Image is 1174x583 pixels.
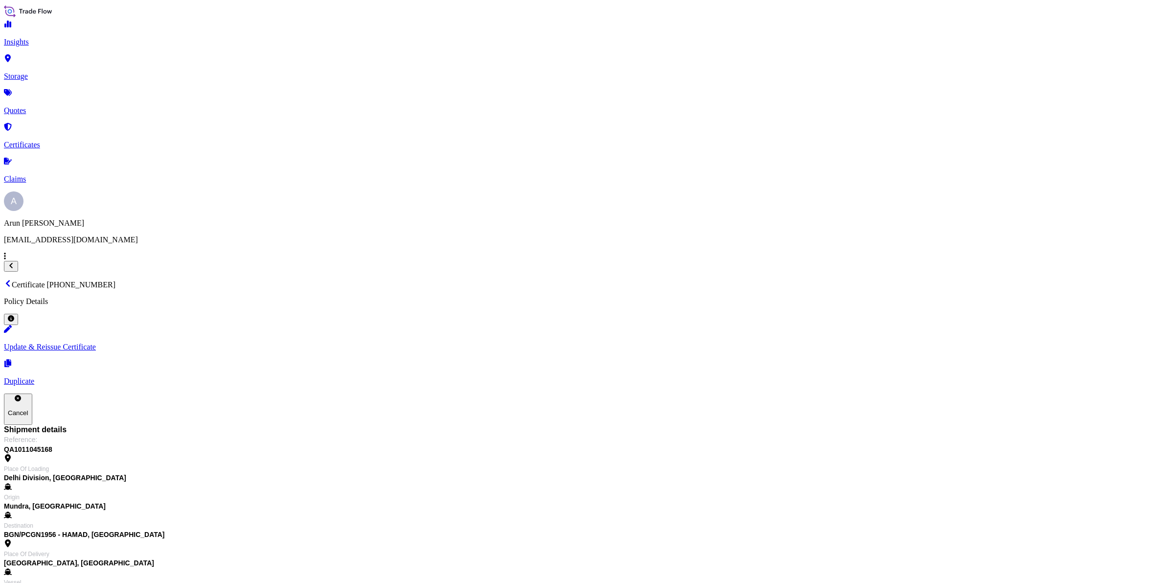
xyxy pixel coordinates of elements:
[4,175,1170,184] p: Claims
[4,280,1170,289] p: Certificate [PHONE_NUMBER]
[4,235,1170,244] p: [EMAIL_ADDRESS][DOMAIN_NAME]
[4,558,154,568] span: [GEOGRAPHIC_DATA], [GEOGRAPHIC_DATA]
[4,343,1170,351] p: Update & Reissue Certificate
[4,106,1170,115] p: Quotes
[8,409,28,417] p: Cancel
[4,425,1170,435] span: Shipment details
[11,196,17,206] span: A
[4,72,1170,81] p: Storage
[4,465,49,473] span: Place of Loading
[4,38,1170,47] p: Insights
[4,473,126,483] span: Delhi Division, [GEOGRAPHIC_DATA]
[4,219,1170,228] p: Arun [PERSON_NAME]
[4,377,1170,386] p: Duplicate
[4,530,165,539] span: BGN/PCGN1956 - HAMAD, [GEOGRAPHIC_DATA]
[4,501,106,511] span: Mundra, [GEOGRAPHIC_DATA]
[4,444,1170,454] span: QA1011045168
[4,522,33,530] span: Destination
[4,550,49,558] span: Place of Delivery
[4,140,1170,149] p: Certificates
[4,435,37,444] span: Reference :
[4,297,1170,306] p: Policy Details
[4,493,20,501] span: Origin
